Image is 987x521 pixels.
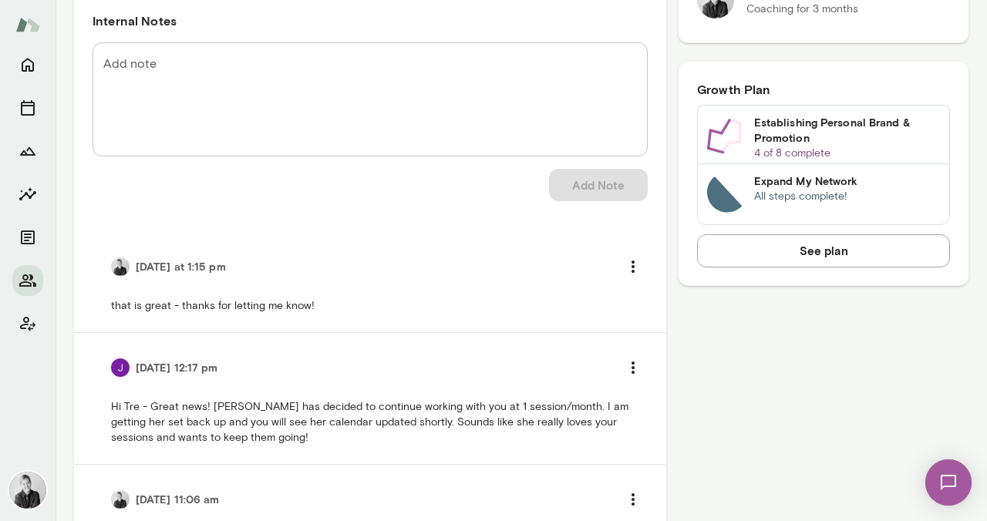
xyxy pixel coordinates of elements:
p: 4 of 8 complete [754,146,940,161]
h6: [DATE] 12:17 pm [136,360,218,375]
img: Jocelyn Grodin [111,358,130,377]
p: Hi Tre - Great news! [PERSON_NAME] has decided to continue working with you at 1 session/month. I... [111,399,629,445]
h6: Expand My Network [754,173,940,189]
p: that is great - thanks for letting me know! [111,298,629,314]
button: Sessions [12,92,43,123]
img: Mento [15,10,40,39]
h6: [DATE] 11:06 am [136,492,220,507]
h6: Internal Notes [93,12,648,30]
button: Home [12,49,43,80]
h6: [DATE] at 1:15 pm [136,259,226,274]
h6: Growth Plan [697,80,950,99]
button: more [617,483,649,516]
button: Growth Plan [12,136,43,166]
button: more [617,250,649,283]
img: Tré Wright [111,490,130,509]
img: Tré Wright [111,257,130,276]
button: Members [12,265,43,296]
button: more [617,351,649,384]
button: See plan [697,234,950,267]
img: Tré Wright [9,472,46,509]
button: Insights [12,179,43,210]
p: Coaching for 3 months [746,2,858,17]
button: Client app [12,308,43,339]
p: All steps complete! [754,189,940,204]
h6: Establishing Personal Brand & Promotion [754,115,940,146]
button: Documents [12,222,43,253]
